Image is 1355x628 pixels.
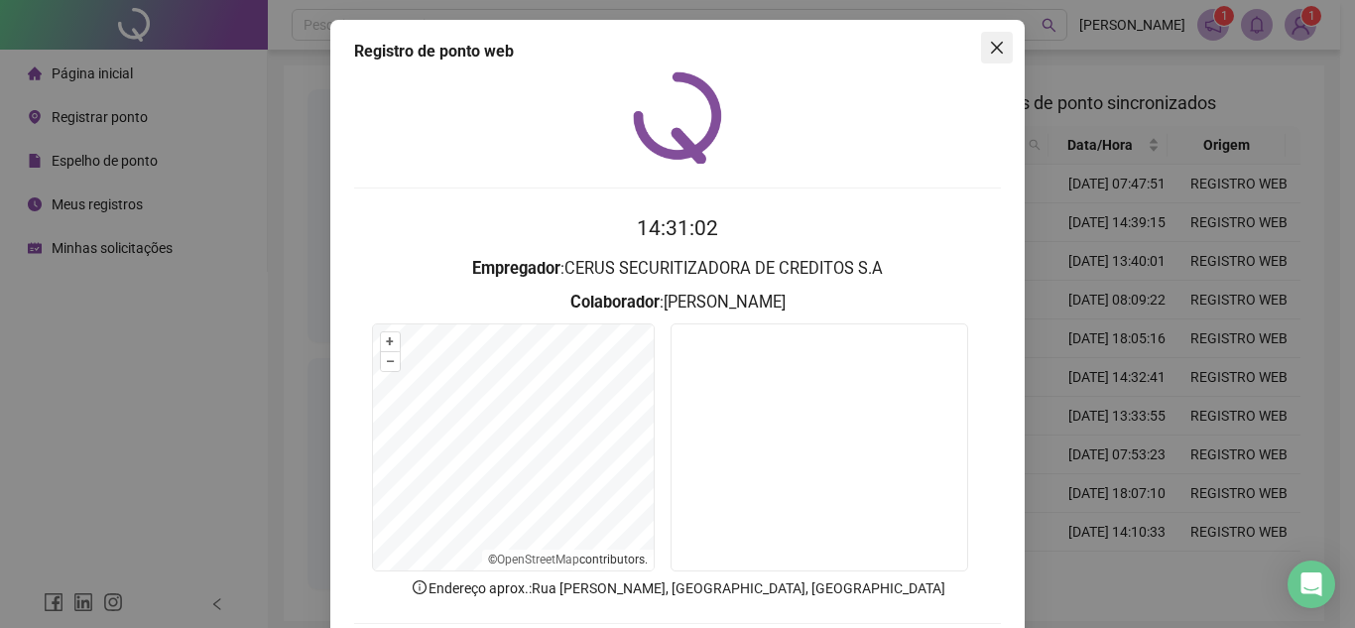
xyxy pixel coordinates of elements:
[488,553,648,566] li: © contributors.
[354,256,1001,282] h3: : CERUS SECURITIZADORA DE CREDITOS S.A
[381,352,400,371] button: –
[637,216,718,240] time: 14:31:02
[1288,561,1335,608] div: Open Intercom Messenger
[497,553,579,566] a: OpenStreetMap
[472,259,560,278] strong: Empregador
[989,40,1005,56] span: close
[981,32,1013,63] button: Close
[411,578,429,596] span: info-circle
[381,332,400,351] button: +
[354,290,1001,315] h3: : [PERSON_NAME]
[354,577,1001,599] p: Endereço aprox. : Rua [PERSON_NAME], [GEOGRAPHIC_DATA], [GEOGRAPHIC_DATA]
[633,71,722,164] img: QRPoint
[570,293,660,312] strong: Colaborador
[354,40,1001,63] div: Registro de ponto web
